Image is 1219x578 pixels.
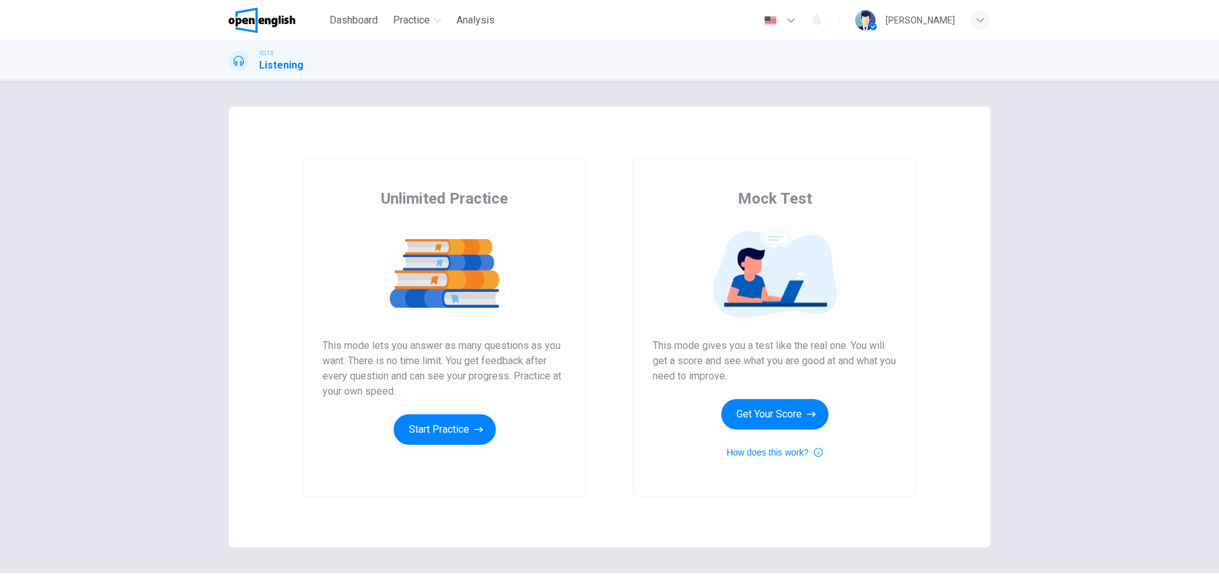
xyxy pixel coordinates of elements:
button: Get Your Score [721,399,829,430]
button: Practice [388,9,446,32]
span: Mock Test [738,188,812,209]
button: How does this work? [726,445,822,460]
h1: Listening [259,58,303,73]
span: This mode lets you answer as many questions as you want. There is no time limit. You get feedback... [323,338,566,399]
a: OpenEnglish logo [229,8,324,33]
img: en [763,16,778,25]
span: IELTS [259,49,274,58]
img: Profile picture [855,10,876,30]
button: Dashboard [324,9,383,32]
span: Analysis [456,13,495,28]
img: OpenEnglish logo [229,8,295,33]
div: [PERSON_NAME] [886,13,955,28]
button: Start Practice [394,414,496,445]
span: Practice [393,13,430,28]
span: Unlimited Practice [381,188,508,209]
span: This mode gives you a test like the real one. You will get a score and see what you are good at a... [653,338,896,384]
span: Dashboard [330,13,378,28]
button: Analysis [451,9,500,32]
